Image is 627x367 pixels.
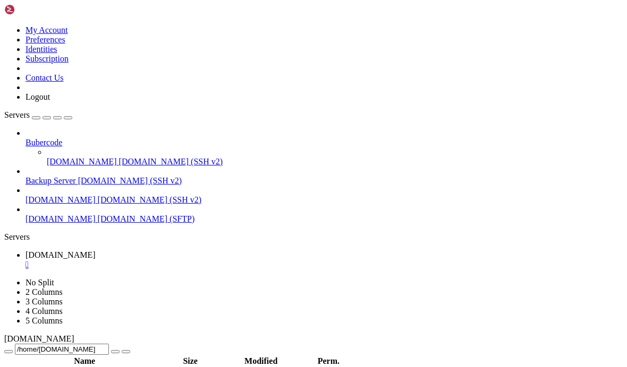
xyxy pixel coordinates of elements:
a: 5 Columns [26,316,63,325]
span: [DOMAIN_NAME] [26,195,96,204]
a: Pro5.hosts.name [26,250,623,269]
li: [DOMAIN_NAME] [DOMAIN_NAME] (SFTP) [26,205,623,224]
a: Subscription [26,54,69,63]
a: 3 Columns [26,297,63,306]
a: Logout [26,92,50,101]
a:  [26,260,623,269]
li: Bubercode [26,128,623,167]
a: Backup Server [DOMAIN_NAME] (SSH v2) [26,176,623,186]
th: Size: activate to sort column ascending [165,356,216,366]
th: Name: activate to sort column descending [5,356,164,366]
span: Servers [4,110,30,119]
a: My Account [26,25,68,34]
th: Modified: activate to sort column ascending [217,356,305,366]
a: Contact Us [26,73,64,82]
li: [DOMAIN_NAME] [DOMAIN_NAME] (SSH v2) [26,186,623,205]
input: Current Folder [15,344,109,355]
a: Servers [4,110,72,119]
span: Backup Server [26,176,76,185]
span: [DOMAIN_NAME] (SSH v2) [98,195,202,204]
span: [DOMAIN_NAME] [47,157,117,166]
a: 2 Columns [26,287,63,296]
span: [DOMAIN_NAME] (SSH v2) [78,176,182,185]
a: [DOMAIN_NAME] [DOMAIN_NAME] (SSH v2) [47,157,623,167]
span: [DOMAIN_NAME] (SFTP) [98,214,195,223]
a: Bubercode [26,138,623,147]
a: Preferences [26,35,65,44]
span: [DOMAIN_NAME] [26,214,96,223]
a: [DOMAIN_NAME] [DOMAIN_NAME] (SFTP) [26,214,623,224]
a: Identities [26,45,57,54]
th: Perm.: activate to sort column ascending [306,356,351,366]
div: Servers [4,232,623,242]
span: [DOMAIN_NAME] [4,334,74,343]
span: [DOMAIN_NAME] [26,250,96,259]
li: [DOMAIN_NAME] [DOMAIN_NAME] (SSH v2) [47,147,623,167]
span: [DOMAIN_NAME] (SSH v2) [119,157,223,166]
img: Shellngn [4,4,65,15]
a: No Split [26,278,54,287]
a: 4 Columns [26,307,63,316]
a: [DOMAIN_NAME] [DOMAIN_NAME] (SSH v2) [26,195,623,205]
span: Bubercode [26,138,62,147]
li: Backup Server [DOMAIN_NAME] (SSH v2) [26,167,623,186]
